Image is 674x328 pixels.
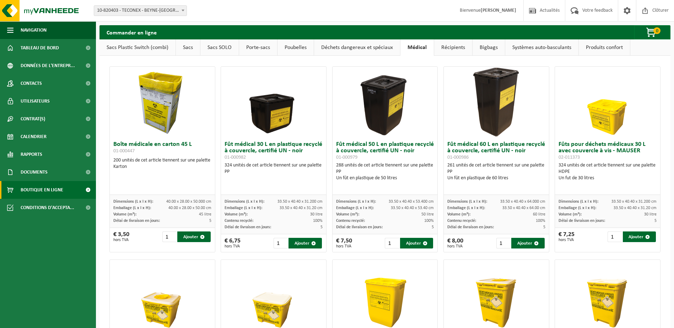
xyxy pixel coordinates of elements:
[336,175,434,181] div: Un fût en plastique de 50 litres
[644,212,657,217] span: 30 litre
[559,206,596,210] span: Emballage (L x l x H):
[447,199,487,204] span: Dimensions (L x l x H):
[21,57,75,75] span: Données de l'entrepr...
[320,225,323,229] span: 5
[21,181,63,199] span: Boutique en ligne
[447,141,545,160] h3: Fût médical 60 L en plastique recyclé à couvercle, certifié UN - noir
[21,146,42,163] span: Rapports
[336,141,434,160] h3: Fût médical 50 L en plastique recyclé à couvercle, certifié UN - noir
[559,162,657,181] div: 324 unités de cet article tiennent sur une palette
[654,219,657,223] span: 5
[310,212,323,217] span: 30 litre
[113,219,160,223] span: Délai de livraison en jours:
[559,141,657,160] h3: Fûts pour déchets médicaux 30 L avec couvercle à vis - MAUSER
[536,219,545,223] span: 100%
[225,155,246,160] span: 01-000982
[336,244,352,248] span: hors TVA
[623,231,656,242] button: Ajouter
[481,8,516,13] strong: [PERSON_NAME]
[277,199,323,204] span: 33.50 x 40.40 x 31.200 cm
[313,219,323,223] span: 100%
[225,238,241,248] div: € 6,75
[225,212,248,217] span: Volume (m³):
[200,39,239,56] a: Sacs SOLO
[336,212,359,217] span: Volume (m³):
[99,39,176,56] a: Sacs Plastic Switch (combi)
[400,39,434,56] a: Médical
[389,199,434,204] span: 33.50 x 40.40 x 53.400 cm
[94,5,187,16] span: 10-820403 - TECONEX - BEYNE-HEUSAY
[113,206,151,210] span: Emballage (L x l x H):
[385,238,399,248] input: 1
[447,219,476,223] span: Contenu recyclé:
[434,39,472,56] a: Récipients
[113,199,153,204] span: Dimensions (L x l x H):
[349,67,420,138] img: 01-000979
[113,141,211,155] h3: Boîte médicale en carton 45 L
[447,162,545,181] div: 261 unités de cet article tiennent sur une palette
[280,206,323,210] span: 33.50 x 40.40 x 31.20 cm
[199,212,211,217] span: 45 litre
[113,157,211,170] div: 200 unités de cet article tiennent sur une palette
[391,206,434,210] span: 33.50 x 40.40 x 53.40 cm
[447,155,469,160] span: 01-000986
[559,219,605,223] span: Délai de livraison en jours:
[168,206,211,210] span: 40.00 x 28.00 x 50.00 cm
[225,219,253,223] span: Contenu recyclé:
[166,199,211,204] span: 40.00 x 28.00 x 50.000 cm
[21,21,47,39] span: Navigation
[225,169,323,175] div: PP
[421,212,434,217] span: 50 litre
[21,199,74,217] span: Conditions d'accepta...
[225,199,264,204] span: Dimensions (L x l x H):
[572,67,643,138] img: 02-011373
[447,206,485,210] span: Emballage (L x l x H):
[447,169,545,175] div: PP
[432,225,434,229] span: 5
[99,25,164,39] h2: Commander en ligne
[113,212,136,217] span: Volume (m³):
[473,39,505,56] a: Bigbags
[113,164,211,170] div: Karton
[127,67,198,138] img: 01-000447
[447,175,545,181] div: Un fût en plastique de 60 litres
[225,206,262,210] span: Emballage (L x l x H):
[336,238,352,248] div: € 7,50
[336,199,376,204] span: Dimensions (L x l x H):
[336,162,434,181] div: 288 unités de cet article tiennent sur une palette
[113,231,129,242] div: € 3,50
[336,155,357,160] span: 01-000979
[162,231,177,242] input: 1
[225,162,323,175] div: 324 unités de cet article tiennent sur une palette
[21,110,45,128] span: Contrat(s)
[543,225,545,229] span: 5
[113,238,129,242] span: hors TVA
[336,169,434,175] div: PP
[277,39,314,56] a: Poubelles
[21,163,48,181] span: Documents
[447,225,494,229] span: Délai de livraison en jours:
[113,148,135,154] span: 01-000447
[177,231,210,242] button: Ajouter
[611,199,657,204] span: 33.50 x 40.40 x 31.200 cm
[336,206,374,210] span: Emballage (L x l x H):
[225,225,271,229] span: Délai de livraison en jours:
[500,199,545,204] span: 33.50 x 40.40 x 64.000 cm
[289,238,322,248] button: Ajouter
[559,169,657,175] div: HDPE
[579,39,630,56] a: Produits confort
[239,39,277,56] a: Porte-sacs
[209,219,211,223] span: 5
[608,231,622,242] input: 1
[559,199,598,204] span: Dimensions (L x l x H):
[559,231,575,242] div: € 7,25
[314,39,400,56] a: Déchets dangereux et spéciaux
[21,39,59,57] span: Tableau de bord
[21,75,42,92] span: Contacts
[614,206,657,210] span: 33.50 x 40.40 x 31.20 cm
[176,39,200,56] a: Sacs
[94,6,187,16] span: 10-820403 - TECONEX - BEYNE-HEUSAY
[511,238,544,248] button: Ajouter
[559,212,582,217] span: Volume (m³):
[559,175,657,181] div: Un fut de 30 litres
